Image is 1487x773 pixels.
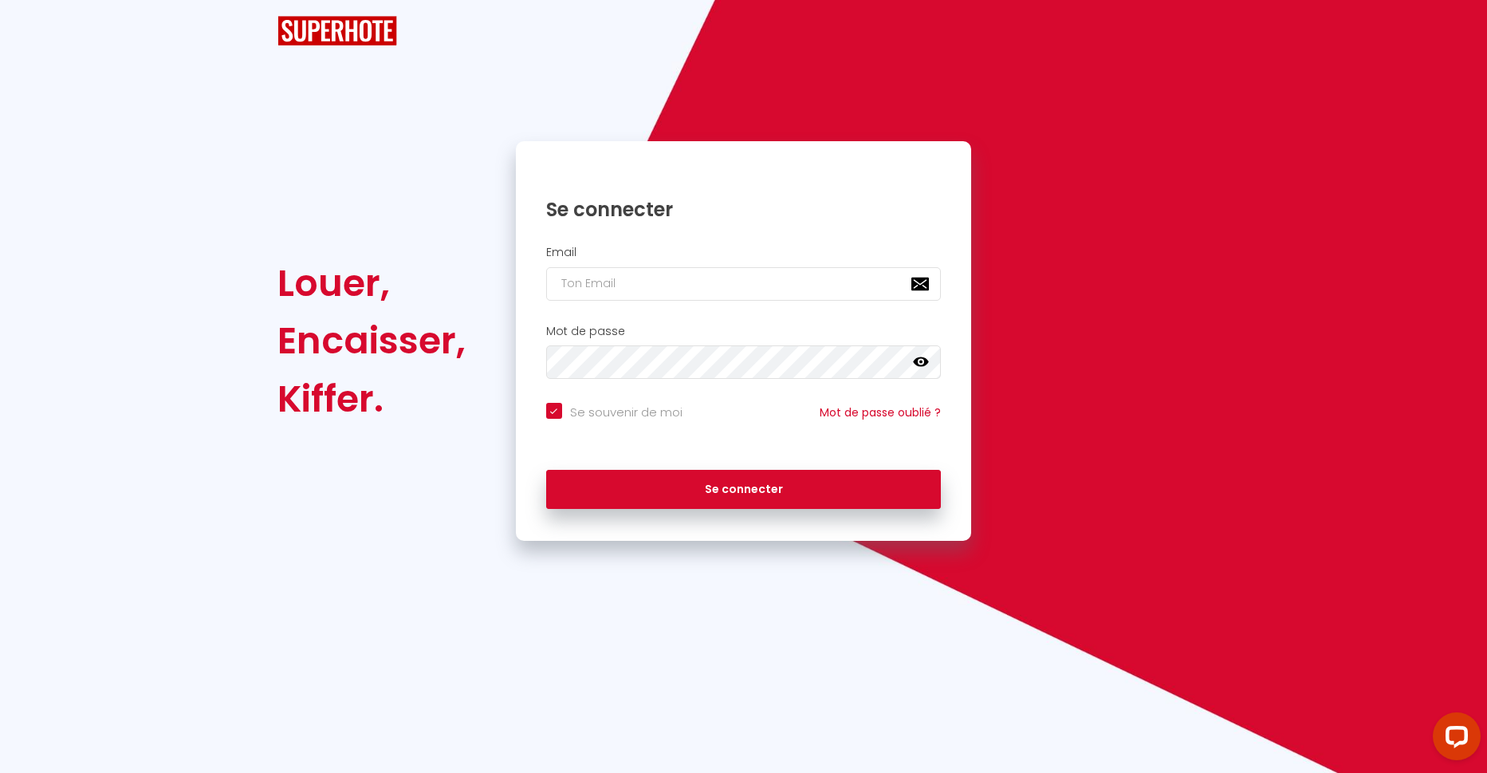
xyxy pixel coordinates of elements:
input: Ton Email [546,267,942,301]
h1: Se connecter [546,197,942,222]
img: SuperHote logo [277,16,397,45]
h2: Mot de passe [546,325,942,338]
h2: Email [546,246,942,259]
a: Mot de passe oublié ? [820,404,941,420]
div: Louer, [277,254,466,312]
div: Kiffer. [277,370,466,428]
iframe: LiveChat chat widget [1420,706,1487,773]
button: Se connecter [546,470,942,510]
div: Encaisser, [277,312,466,369]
